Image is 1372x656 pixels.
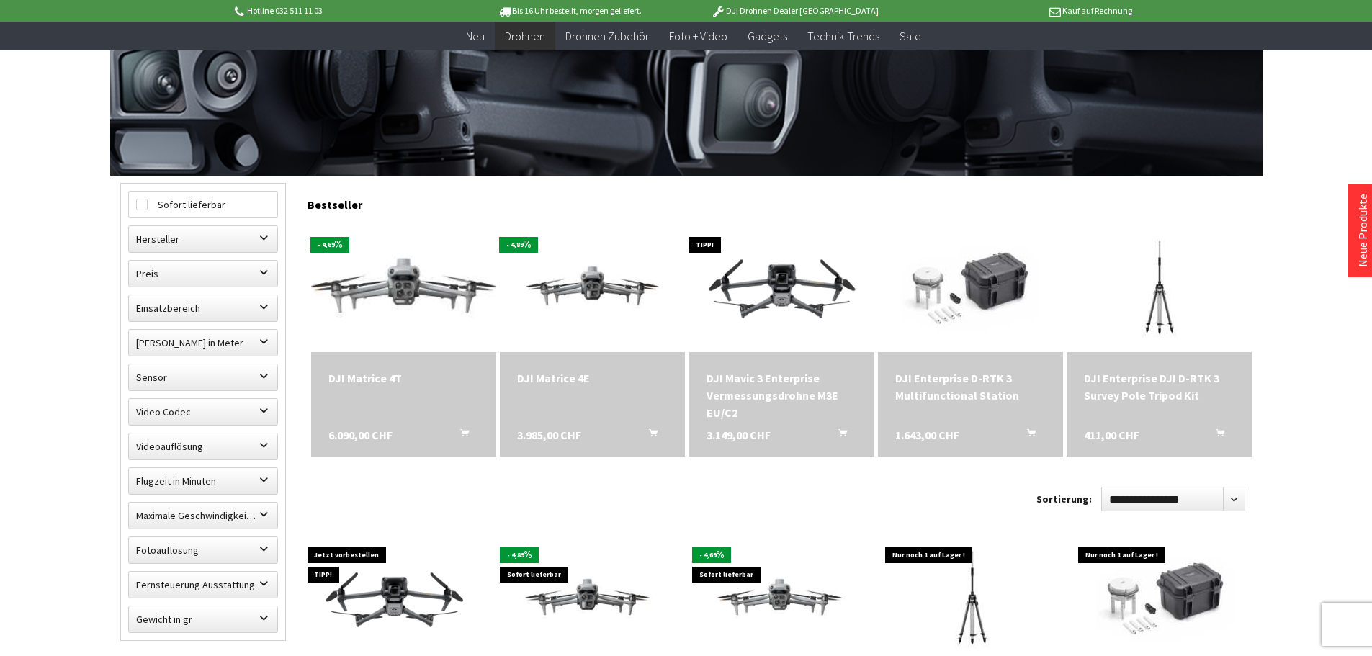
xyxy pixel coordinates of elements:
a: DJI Mavic 3 Enterprise Vermessungsdrohne M3E EU/C2 3.149,00 CHF In den Warenkorb [707,369,857,421]
label: Sortierung: [1036,487,1092,511]
img: DJI Enterprise D-RTK 3 Multifunctional Station [884,223,1057,352]
span: 6.090,00 CHF [328,426,393,444]
a: Sale [889,22,931,51]
img: DJI Matrice 4E [501,549,674,647]
span: Foto + Video [669,29,727,43]
span: Gadgets [748,29,787,43]
button: In den Warenkorb [1198,426,1233,445]
div: DJI Matrice 4E [517,369,668,387]
p: DJI Drohnen Dealer [GEOGRAPHIC_DATA] [682,2,907,19]
span: Drohnen Zubehör [565,29,649,43]
label: Maximale Geschwindigkeit in km/h [129,503,277,529]
img: DJI Enterprise DJI D-RTK 3 Survey Pole Tripod Kit [1073,223,1246,352]
a: DJI Matrice 4T 6.090,00 CHF In den Warenkorb [328,369,479,387]
p: Bis 16 Uhr bestellt, morgen geliefert. [457,2,682,19]
span: 3.985,00 CHF [517,426,581,444]
label: Einsatzbereich [129,295,277,321]
span: Sale [900,29,921,43]
div: DJI Enterprise D-RTK 3 Multifunctional Station [895,369,1046,404]
div: Bestseller [308,183,1252,219]
span: 411,00 CHF [1084,426,1139,444]
button: In den Warenkorb [821,426,856,445]
label: Fotoauflösung [129,537,277,563]
a: Neu [456,22,495,51]
div: DJI Enterprise DJI D-RTK 3 Survey Pole Tripod Kit [1084,369,1234,404]
a: Neue Produkte [1355,194,1370,267]
div: DJI Mavic 3 Enterprise Vermessungsdrohne M3E EU/C2 [707,369,857,421]
a: Foto + Video [659,22,737,51]
label: Hersteller [129,226,277,252]
label: Preis [129,261,277,287]
label: Sensor [129,364,277,390]
a: DJI Enterprise DJI D-RTK 3 Survey Pole Tripod Kit 411,00 CHF In den Warenkorb [1084,369,1234,404]
span: 3.149,00 CHF [707,426,771,444]
label: Sofort lieferbar [129,192,277,217]
button: In den Warenkorb [632,426,666,445]
button: In den Warenkorb [443,426,477,445]
span: Technik-Trends [807,29,879,43]
label: Video Codec [129,399,277,425]
a: DJI Matrice 4E 3.985,00 CHF In den Warenkorb [517,369,668,387]
div: DJI Matrice 4T [328,369,479,387]
img: DJI Matrice 4T [693,549,866,647]
p: Kauf auf Rechnung [907,2,1132,19]
a: Drohnen [495,22,555,51]
a: DJI Enterprise D-RTK 3 Multifunctional Station 1.643,00 CHF In den Warenkorb [895,369,1046,404]
a: Drohnen Zubehör [555,22,659,51]
img: DJI Matrice 4E [500,235,685,339]
span: 1.643,00 CHF [895,426,959,444]
p: Hotline 032 511 11 03 [233,2,457,19]
label: Flugzeit in Minuten [129,468,277,494]
img: DJI Matrice 4T [274,214,533,360]
span: Neu [466,29,485,43]
button: In den Warenkorb [1010,426,1044,445]
label: Maximale Flughöhe in Meter [129,330,277,356]
span: Drohnen [505,29,545,43]
a: Technik-Trends [797,22,889,51]
img: DJI Mavic 3E [308,549,481,647]
label: Videoauflösung [129,433,277,459]
a: Gadgets [737,22,797,51]
img: DJI Mavic 3E [689,235,874,339]
label: Gewicht in gr [129,606,277,632]
label: Fernsteuerung Ausstattung [129,572,277,598]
